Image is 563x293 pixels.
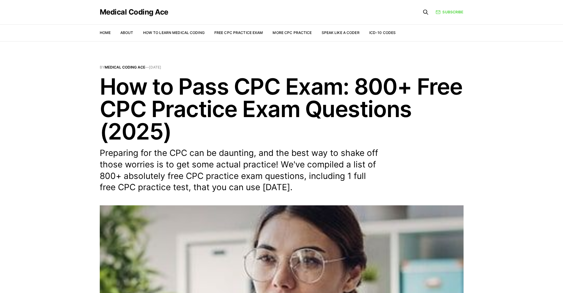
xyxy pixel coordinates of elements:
[149,65,161,69] time: [DATE]
[100,66,464,69] span: By —
[100,75,464,143] h1: How to Pass CPC Exam: 800+ Free CPC Practice Exam Questions (2025)
[322,30,360,35] a: Speak Like a Coder
[105,65,145,69] a: Medical Coding Ace
[143,30,205,35] a: How to Learn Medical Coding
[100,147,379,193] p: Preparing for the CPC can be daunting, and the best way to shake off those worries is to get some...
[369,30,396,35] a: ICD-10 Codes
[273,30,312,35] a: More CPC Practice
[436,9,463,15] a: Subscribe
[100,8,168,16] a: Medical Coding Ace
[120,30,133,35] a: About
[214,30,263,35] a: Free CPC Practice Exam
[100,30,111,35] a: Home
